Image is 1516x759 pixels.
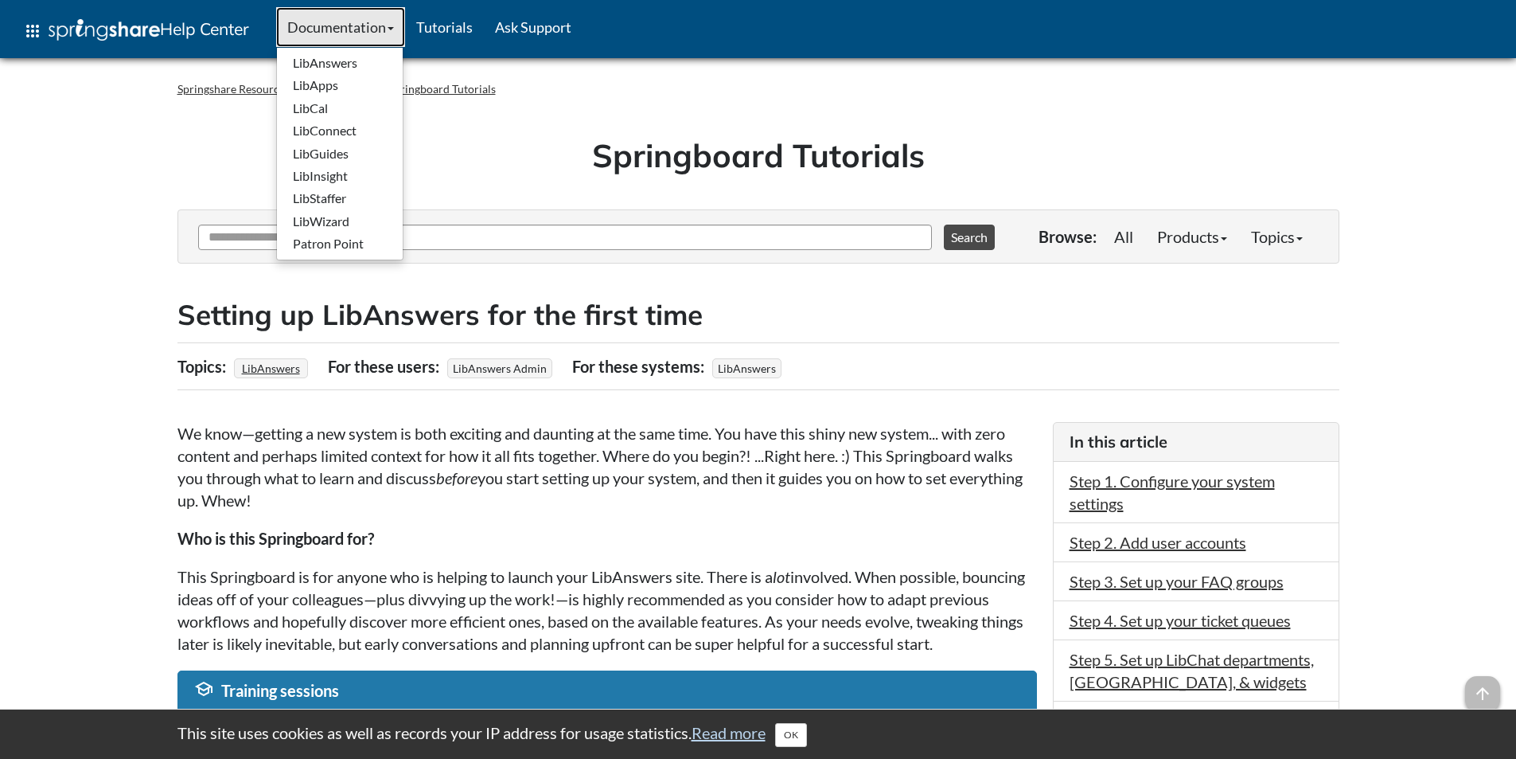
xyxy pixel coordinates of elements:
a: apps Help Center [12,7,260,55]
a: LibConnect [277,119,403,142]
a: LibCal [277,97,403,119]
button: Close [775,723,807,747]
a: Documentation [276,7,405,47]
a: Products [1145,221,1239,252]
a: LibAnswers [277,52,403,74]
a: arrow_upward [1465,678,1500,697]
a: LibWizard [277,210,403,233]
a: Step 2. Add user accounts [1070,533,1246,552]
p: This Springboard is for anyone who is helping to launch your LibAnswers site. There is a involved... [177,565,1037,655]
a: Ask Support [484,7,583,47]
a: Springboard Tutorials [388,82,496,96]
p: We know—getting a new system is both exciting and daunting at the same time. You have this shiny ... [177,422,1037,511]
a: Tutorials [405,7,484,47]
a: LibInsight [277,165,403,187]
p: Browse: [1039,225,1097,248]
img: Springshare [49,19,160,41]
a: All [1102,221,1145,252]
h1: Springboard Tutorials [189,133,1327,178]
a: Step 4. Set up your ticket queues [1070,611,1291,630]
a: LibAnswers [240,357,302,380]
span: apps [23,22,42,41]
a: Read more [692,723,766,742]
a: Springshare Resources [177,82,290,96]
a: Step 1. Configure your system settings [1070,471,1275,513]
button: Search [944,225,995,250]
a: Patron Point [277,233,403,255]
a: Topics [1239,221,1315,252]
div: For these users: [328,351,443,381]
em: lot [773,567,790,586]
div: For these systems: [572,351,708,381]
div: Topics: [177,351,230,381]
span: school [194,679,213,698]
strong: Who is this Springboard for? [177,529,374,548]
a: LibGuides [277,143,403,165]
span: LibAnswers [712,358,781,378]
h3: In this article [1070,431,1323,453]
a: Step 5. Set up LibChat departments, [GEOGRAPHIC_DATA], & widgets [1070,650,1314,691]
a: LibApps [277,74,403,96]
a: Step 3. Set up your FAQ groups [1070,572,1284,591]
a: LibStaffer [277,187,403,209]
span: arrow_upward [1465,676,1500,711]
span: Training sessions [221,681,339,700]
span: LibAnswers Admin [447,358,552,378]
span: Help Center [160,18,249,39]
em: before [436,468,477,487]
div: This site uses cookies as well as records your IP address for usage statistics. [162,722,1355,747]
h2: Setting up LibAnswers for the first time [177,295,1339,335]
